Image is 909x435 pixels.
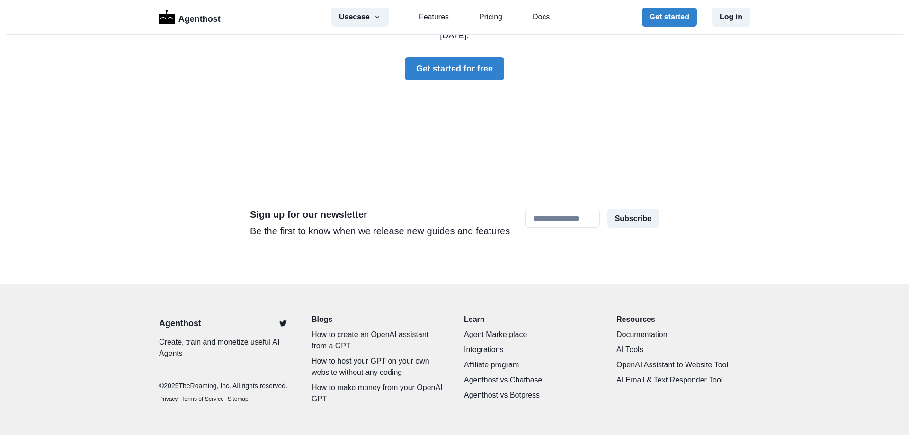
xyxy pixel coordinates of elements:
[178,9,221,26] p: Agenthost
[159,381,293,391] p: © 2025 TheRoaming, Inc. All rights reserved.
[312,355,445,378] a: How to host your GPT on your own website without any coding
[159,10,175,24] img: Logo
[419,11,449,23] a: Features
[250,224,510,238] p: Be the first to know when we release new guides and features
[616,344,750,355] a: AI Tools
[312,329,445,352] a: How to create an OpenAI assistant from a GPT
[312,314,445,325] a: Blogs
[479,11,502,23] a: Pricing
[616,314,750,325] p: Resources
[181,395,223,403] a: Terms of Service
[331,8,389,27] button: Usecase
[616,374,750,386] a: AI Email & Text Responder Tool
[616,329,750,340] a: Documentation
[159,337,293,359] p: Create, train and monetize useful AI Agents
[464,359,597,371] a: Affiliate program
[616,359,750,371] a: OpenAI Assistant to Website Tool
[159,317,201,330] a: Agenthost
[405,57,504,80] button: Get started for free
[312,382,445,405] a: How to make money from your OpenAI GPT
[228,395,249,403] a: Sitemap
[607,209,659,228] button: Subscribe
[464,344,597,355] a: Integrations
[274,314,293,333] a: Twitter
[464,390,597,401] a: Agenthost vs Botpress
[533,11,550,23] a: Docs
[464,374,597,386] a: Agenthost vs Chatbase
[250,209,510,220] h2: Sign up for our newsletter
[464,329,597,340] a: Agent Marketplace
[159,9,221,26] a: LogoAgenthost
[712,8,750,27] button: Log in
[464,314,597,325] p: Learn
[642,8,697,27] button: Get started
[159,395,178,403] a: Privacy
